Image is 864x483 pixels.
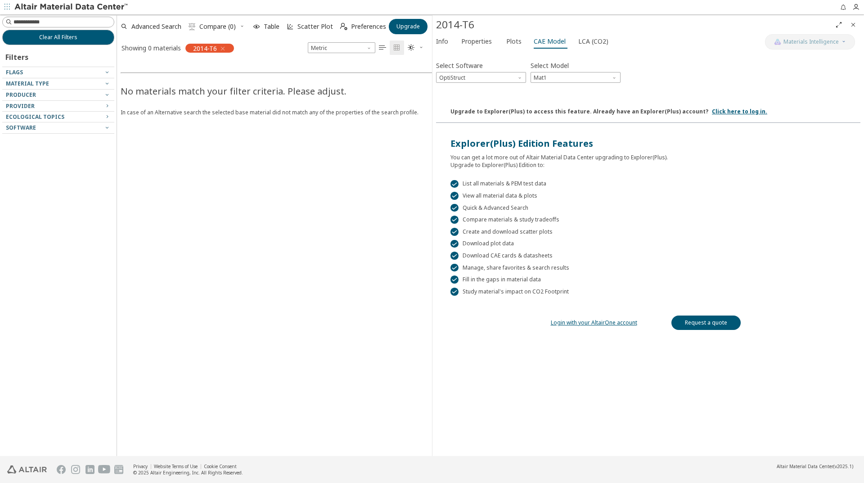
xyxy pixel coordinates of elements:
div: Fill in the gaps in material data [450,385,846,393]
span: Clear All Filters [39,34,77,41]
div: Quick & Advanced Search [450,313,846,321]
div:  [450,289,459,298]
span: Mat1 [531,72,621,83]
span: Info [436,34,448,49]
span: Materials Intelligence [783,38,839,45]
button: Tile View [390,41,404,55]
i:  [189,23,196,30]
span: Software [6,124,36,131]
div: Compare materials & study tradeoffs [450,325,846,333]
span: Flags [6,68,23,76]
span: Advanced Search [131,23,181,30]
span: LCA (CO2) [578,34,608,49]
span: Provider [6,102,35,110]
span: Compare (0) [199,23,236,30]
div: Explorer(Plus) Edition Features [450,247,846,259]
a: Privacy [133,463,148,469]
button: AI CopilotMaterials Intelligence [765,34,855,50]
label: Select Software [436,59,483,72]
button: Material Type [2,78,114,89]
div: (v2025.1) [777,463,853,469]
button: Table View [375,41,390,55]
button: Full Screen [832,18,846,32]
div:  [450,337,459,345]
div:  [450,349,459,357]
div: 2014-T6 [436,18,832,32]
div: Showing 0 materials [121,44,181,52]
label: Select Model [531,59,569,72]
a: Website Terms of Use [154,463,198,469]
i:  [379,44,386,51]
button: Clear All Filters [2,30,114,45]
div: You can get a lot more out of Altair Material Data Center upgrading to Explorer(Plus). Upgrade to... [450,259,846,278]
div: Unit System [308,42,375,53]
button: Provider [2,101,114,112]
span: Producer [6,91,36,99]
div:  [450,325,459,333]
span: 2014-T6 [193,44,217,52]
a: Click here to log in. [712,217,767,225]
a: Cookie Consent [204,463,237,469]
span: OptiStruct [436,72,526,83]
span: Table [264,23,279,30]
span: Material Type [6,80,49,87]
div: © 2025 Altair Engineering, Inc. All Rights Reserved. [133,469,243,476]
img: Altair Material Data Center [14,3,129,12]
span: CAE Model [534,34,566,49]
img: AI Copilot [774,38,781,45]
span: Properties [461,34,492,49]
div:  [450,301,459,309]
p: Upgrade to [450,165,846,177]
span: Altair Material Data Center [777,463,833,469]
div: View all material data & plots [450,301,846,309]
img: Altair Engineering [7,465,47,474]
div: Upgrade to Explorer(Plus) to access this feature. Already have an Explorer(Plus) account? [450,213,708,225]
button: Upgrade [389,19,427,34]
p: Explorer(Plus) Edition [450,177,846,192]
img: Paywall-CAE [436,87,860,203]
button: Close [846,18,860,32]
div:  [450,385,459,393]
div: Filters [2,45,33,67]
span: Plots [506,34,522,49]
button: Theme [404,41,427,55]
a: Request a quote [671,425,741,439]
span: Ecological Topics [6,113,64,121]
button: Ecological Topics [2,112,114,122]
div: List all materials & PEM test data [450,289,846,298]
a: Login with your AltairOne account [551,428,637,436]
div: Download plot data [450,349,846,357]
div:  [450,373,459,381]
span: Scatter Plot [297,23,333,30]
div: Software [436,72,526,83]
div: Download CAE cards & datasheets [450,361,846,369]
span: Upgrade [396,23,420,30]
div: Manage, share favorites & search results [450,373,846,381]
div: Create and download scatter plots [450,337,846,345]
div:  [450,313,459,321]
div: Model [531,72,621,83]
button: Flags [2,67,114,78]
span: Metric [308,42,375,53]
div: Study material's impact on CO2 Footprint [450,397,846,405]
i:  [408,44,415,51]
i:  [340,23,347,30]
div:  [450,361,459,369]
span: Preferences [351,23,386,30]
i:  [393,44,400,51]
button: Software [2,122,114,133]
button: Producer [2,90,114,100]
div:  [450,397,459,405]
